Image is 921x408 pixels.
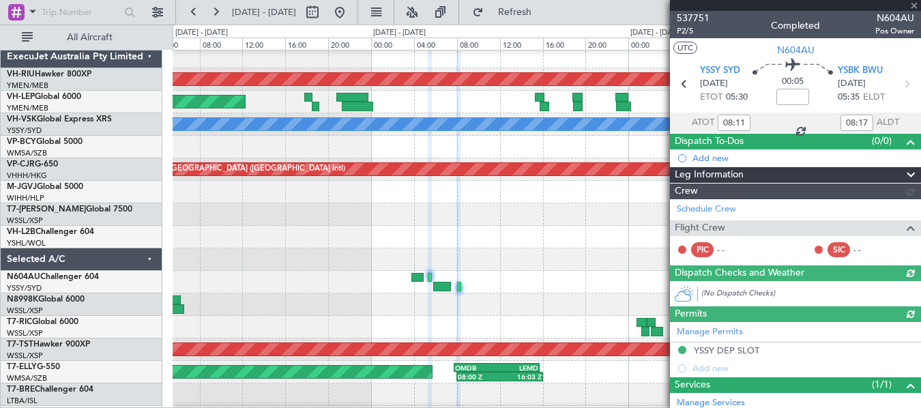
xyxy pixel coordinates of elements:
div: 20:00 [585,38,628,50]
a: T7-ELLYG-550 [7,363,60,371]
button: UTC [673,42,697,54]
div: 20:00 [328,38,371,50]
div: [DATE] - [DATE] [373,27,426,39]
button: Refresh [466,1,548,23]
a: T7-[PERSON_NAME]Global 7500 [7,205,132,214]
span: T7-TST [7,340,33,349]
span: VH-VSK [7,115,37,123]
div: 08:00 [200,38,243,50]
a: VP-CJRG-650 [7,160,58,169]
input: Trip Number [42,2,120,23]
span: N8998K [7,295,38,304]
a: VP-BCYGlobal 5000 [7,138,83,146]
div: Planned Maint [GEOGRAPHIC_DATA] ([GEOGRAPHIC_DATA] Intl) [117,159,345,179]
a: WSSL/XSP [7,306,43,316]
span: 00:05 [782,75,804,89]
span: Pos Owner [875,25,914,37]
a: WSSL/XSP [7,351,43,361]
div: 16:03 Z [499,373,542,381]
a: VH-RIUHawker 800XP [7,70,91,78]
span: VP-BCY [7,138,36,146]
span: Dispatch To-Dos [675,134,744,149]
a: M-JGVJGlobal 5000 [7,183,83,191]
span: T7-[PERSON_NAME] [7,205,86,214]
span: VH-L2B [7,228,35,236]
span: T7-RIC [7,318,32,326]
span: 05:35 [838,91,860,104]
span: Leg Information [675,167,744,183]
span: ELDT [863,91,885,104]
span: (0/0) [872,134,892,148]
div: 16:00 [285,38,328,50]
a: VH-L2BChallenger 604 [7,228,94,236]
div: [DATE] - [DATE] [175,27,228,39]
a: YSSY/SYD [7,283,42,293]
span: [DATE] - [DATE] [232,6,296,18]
a: VHHH/HKG [7,171,47,181]
div: 04:00 [414,38,457,50]
span: YSBK BWU [838,64,883,78]
span: [DATE] [838,77,866,91]
span: VP-CJR [7,160,35,169]
span: All Aircraft [35,33,144,42]
span: M-JGVJ [7,183,37,191]
div: LEMD [497,364,538,372]
span: ALDT [877,116,899,130]
button: All Aircraft [15,27,148,48]
div: 16:00 [543,38,586,50]
a: LTBA/ISL [7,396,38,406]
div: [DATE] - [DATE] [630,27,683,39]
div: Add new [692,152,914,164]
span: N604AU [777,43,815,57]
div: Completed [771,18,820,33]
span: (1/1) [872,377,892,392]
a: WMSA/SZB [7,373,47,383]
div: OMDB [455,364,497,372]
a: N604AUChallenger 604 [7,273,99,281]
div: 12:00 [242,38,285,50]
span: N604AU [875,11,914,25]
span: P2/5 [677,25,710,37]
a: N8998KGlobal 6000 [7,295,85,304]
a: T7-RICGlobal 6000 [7,318,78,326]
div: 12:00 [500,38,543,50]
a: YMEN/MEB [7,81,48,91]
a: T7-TSTHawker 900XP [7,340,90,349]
a: WSSL/XSP [7,328,43,338]
span: T7-BRE [7,385,35,394]
span: VH-RIU [7,70,35,78]
a: VH-LEPGlobal 6000 [7,93,81,101]
div: 00:00 [628,38,671,50]
span: Services [675,377,710,393]
a: YSHL/WOL [7,238,46,248]
a: WSSL/XSP [7,216,43,226]
span: VH-LEP [7,93,35,101]
div: 04:00 [157,38,200,50]
a: VH-VSKGlobal Express XRS [7,115,112,123]
a: YMEN/MEB [7,103,48,113]
a: YSSY/SYD [7,126,42,136]
div: 08:00 [457,38,500,50]
span: YSSY SYD [700,64,740,78]
a: WIHH/HLP [7,193,44,203]
a: T7-BREChallenger 604 [7,385,93,394]
a: WMSA/SZB [7,148,47,158]
div: 08:00 Z [458,373,500,381]
span: 537751 [677,11,710,25]
span: Refresh [486,8,544,17]
div: 00:00 [371,38,414,50]
span: T7-ELLY [7,363,37,371]
span: N604AU [7,273,40,281]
